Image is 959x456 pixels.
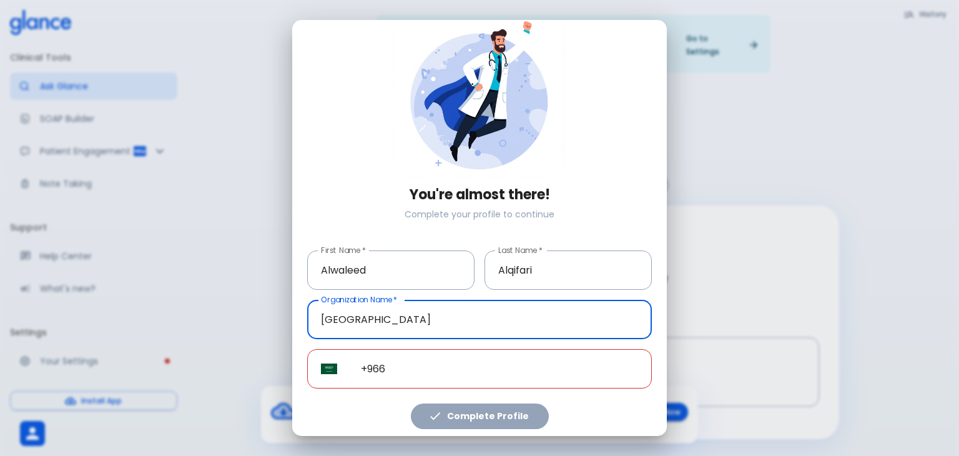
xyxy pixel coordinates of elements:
[498,245,543,255] label: Last Name
[307,300,652,339] input: Enter your organization name
[307,250,475,290] input: Enter your first name
[316,356,342,382] button: Select country
[307,187,652,203] h3: You're almost there!
[484,250,652,290] input: Enter your last name
[393,7,566,179] img: doctor
[347,349,652,389] input: Phone Number
[321,364,337,375] img: Saudi Arabia
[321,245,366,255] label: First Name
[321,294,397,305] label: Organization Name
[307,208,652,221] p: Complete your profile to continue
